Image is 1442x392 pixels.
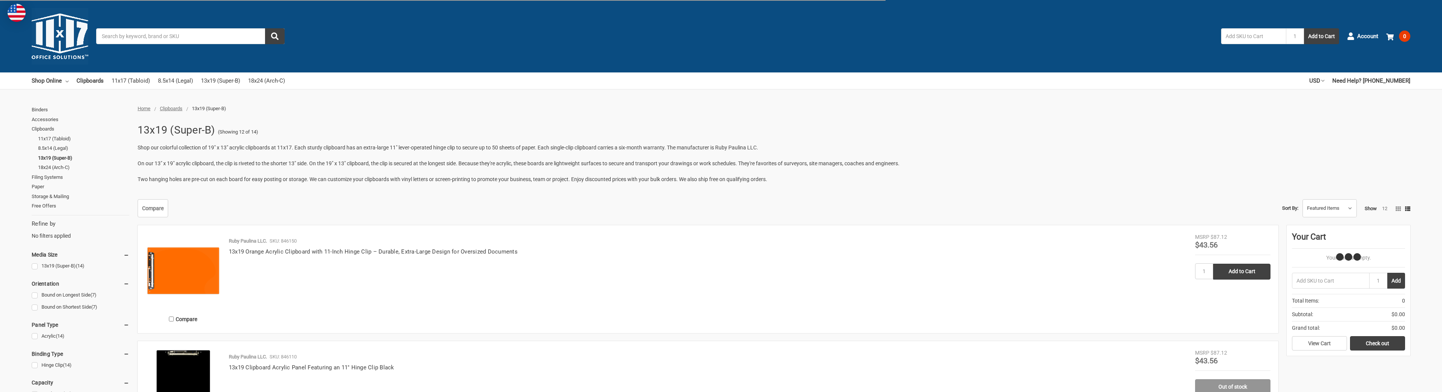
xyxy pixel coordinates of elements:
[38,143,129,153] a: 8.5x14 (Legal)
[32,124,129,134] a: Clipboards
[138,160,900,166] span: On our 13" x 19" acrylic clipboard, the clip is riveted to the shorter 13" side. On the 19" x 13"...
[138,120,215,140] h1: 13x19 (Super-B)
[192,106,226,111] span: 13x19 (Super-B)
[1195,240,1218,249] span: $43.56
[32,360,129,370] a: Hinge Clip
[1391,324,1405,332] span: $0.00
[138,106,150,111] a: Home
[1391,311,1405,318] span: $0.00
[32,115,129,125] a: Accessories
[32,302,129,312] a: Bound on Shortest Side
[229,353,267,361] p: Ruby Paulina LLC.
[229,248,518,255] a: 13x19 Orange Acrylic Clipboard with 11-Inch Hinge Clip – Durable, Extra-Large Design for Oversize...
[1292,324,1320,332] span: Grand total:
[1402,297,1405,305] span: 0
[1382,206,1387,211] a: 12
[1347,26,1378,46] a: Account
[32,290,129,300] a: Bound on Longest Side
[91,304,97,310] span: (7)
[38,153,129,163] a: 13x19 (Super-B)
[146,313,221,325] label: Compare
[1304,28,1339,44] button: Add to Cart
[32,105,129,115] a: Binders
[1195,356,1218,365] span: $43.56
[1332,72,1410,89] a: Need Help? [PHONE_NUMBER]
[32,331,129,341] a: Acrylic
[138,199,168,217] a: Compare
[201,72,240,89] a: 13x19 (Super-B)
[90,292,97,298] span: (7)
[1292,311,1313,318] span: Subtotal:
[32,349,129,358] h5: Binding Type
[1292,254,1405,262] p: Your Cart Is Empty.
[146,233,221,309] img: 13x19 Clipboard Acrylic Panel Featuring an 11" Hinge Clip Orange
[96,28,285,44] input: Search by keyword, brand or SKU
[38,163,129,172] a: 18x24 (Arch-C)
[248,72,285,89] a: 18x24 (Arch-C)
[32,182,129,192] a: Paper
[112,72,150,89] a: 11x17 (Tabloid)
[32,192,129,201] a: Storage & Mailing
[56,333,64,339] span: (14)
[1365,206,1377,211] span: Show
[1211,350,1227,356] span: $87.12
[32,72,69,89] a: Shop Online
[32,220,129,228] h5: Refine by
[270,353,297,361] p: SKU: 846110
[229,237,267,245] p: Ruby Paulina LLC.
[1357,32,1378,41] span: Account
[32,279,129,288] h5: Orientation
[169,317,174,321] input: Compare
[1350,336,1405,350] a: Check out
[1399,31,1410,42] span: 0
[32,8,88,65] img: 11x17.com
[32,201,129,211] a: Free Offers
[1211,234,1227,240] span: $87.12
[1292,336,1347,350] a: View Cart
[1386,26,1410,46] a: 0
[1292,297,1319,305] span: Total Items:
[76,263,84,269] span: (14)
[32,378,129,387] h5: Capacity
[63,362,72,368] span: (14)
[1213,264,1270,280] input: Add to Cart
[77,72,104,89] a: Clipboards
[218,128,258,136] span: (Showing 12 of 14)
[1309,72,1324,89] a: USD
[138,176,767,182] span: Two hanging holes are pre-cut on each board for easy posting or storage. We can customize your cl...
[1387,273,1405,289] button: Add
[1292,231,1405,249] div: Your Cart
[1195,233,1209,241] div: MSRP
[1221,28,1286,44] input: Add SKU to Cart
[32,320,129,329] h5: Panel Type
[158,72,193,89] a: 8.5x14 (Legal)
[8,4,26,22] img: duty and tax information for United States
[32,261,129,271] a: 13x19 (Super-B)
[32,172,129,182] a: Filing Systems
[1195,349,1209,357] div: MSRP
[38,134,129,144] a: 11x17 (Tabloid)
[270,237,297,245] p: SKU: 846150
[32,220,129,240] div: No filters applied
[229,364,394,371] a: 13x19 Clipboard Acrylic Panel Featuring an 11" Hinge Clip Black
[138,145,758,151] span: Shop our colorful collection of 19" x 13" acrylic clipboards at 11x17. Each sturdy clipboard has ...
[1292,273,1369,289] input: Add SKU to Cart
[1282,203,1298,214] label: Sort By:
[32,250,129,259] h5: Media Size
[160,106,182,111] a: Clipboards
